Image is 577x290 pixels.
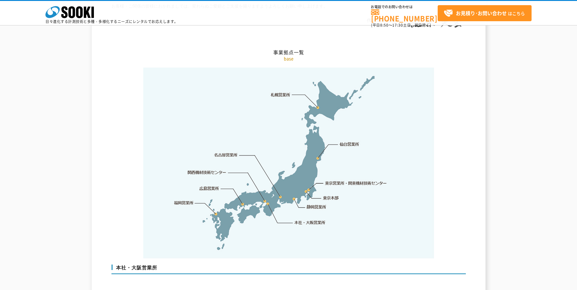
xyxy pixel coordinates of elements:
a: 広島営業所 [200,185,219,191]
a: 関西機材技術センター [188,169,226,175]
a: 東京本部 [323,195,339,201]
a: 名古屋営業所 [214,152,238,158]
p: 日々進化する計測技術と多種・多様化するニーズにレンタルでお応えします。 [45,20,178,23]
span: お電話でのお問い合わせは [371,5,438,9]
a: 静岡営業所 [307,204,326,210]
h3: 本社・大阪営業所 [111,265,466,274]
span: (平日 ～ 土日、祝日除く) [371,22,431,28]
a: [PHONE_NUMBER] [371,9,438,22]
a: お見積り･お問い合わせはこちら [438,5,532,21]
p: base [111,55,466,62]
img: 事業拠点一覧 [143,68,434,258]
strong: お見積り･お問い合わせ [456,9,507,17]
a: 本社・大阪営業所 [294,219,326,225]
span: 8:50 [380,22,389,28]
span: はこちら [444,9,525,18]
a: 福岡営業所 [174,200,194,206]
a: 仙台営業所 [340,141,359,147]
span: 17:30 [392,22,403,28]
a: 札幌営業所 [271,92,290,98]
a: 東京営業所・関東機材技術センター [325,180,387,186]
